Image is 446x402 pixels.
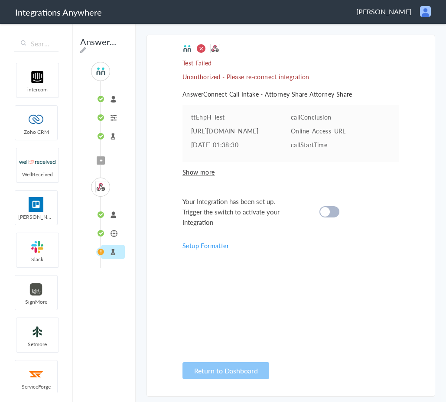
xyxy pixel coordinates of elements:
[19,324,56,339] img: setmoreNew.jpg
[356,6,411,16] span: [PERSON_NAME]
[19,240,56,254] img: slack-logo.svg
[15,6,102,18] h1: Integrations Anywhere
[14,36,59,52] input: Search...
[182,362,269,379] button: Return to Dashboard
[95,66,106,77] img: answerconnect-logo.svg
[19,155,56,169] img: wr-logo.svg
[18,197,55,212] img: trello.png
[15,128,57,136] span: Zoho CRM
[191,140,291,149] pre: [DATE] 01:38:30
[18,282,55,297] img: signmore-logo.png
[182,44,192,53] img: source
[16,340,59,348] span: Setmore
[182,90,399,98] h5: AnswerConnect Call Intake - Attorney Share Attorney Share
[291,113,391,121] p: callConclusion
[291,126,391,135] p: Online_Access_URL
[16,86,59,93] span: intercom
[191,126,291,135] pre: [URL][DOMAIN_NAME]
[420,6,431,17] img: user.png
[291,140,391,149] p: callStartTime
[182,58,399,67] p: Test Failed
[18,367,55,382] img: serviceforge-icon.png
[182,196,295,227] span: Your Integration has been set up. Trigger the switch to activate your Integration
[19,70,56,84] img: intercom-logo.svg
[15,298,57,305] span: SignMore
[182,168,399,176] span: Show more
[182,241,229,250] a: Setup Formatter
[95,182,106,192] img: webhook.png
[18,112,55,127] img: zoho-logo.svg
[16,256,59,263] span: Slack
[15,213,57,220] span: [PERSON_NAME]
[210,44,220,53] img: target
[16,171,59,178] span: WellReceived
[15,383,57,390] span: ServiceForge
[191,113,291,121] pre: ttEhpH Test
[182,72,399,81] p: Unauthorized - Please re-connect integration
